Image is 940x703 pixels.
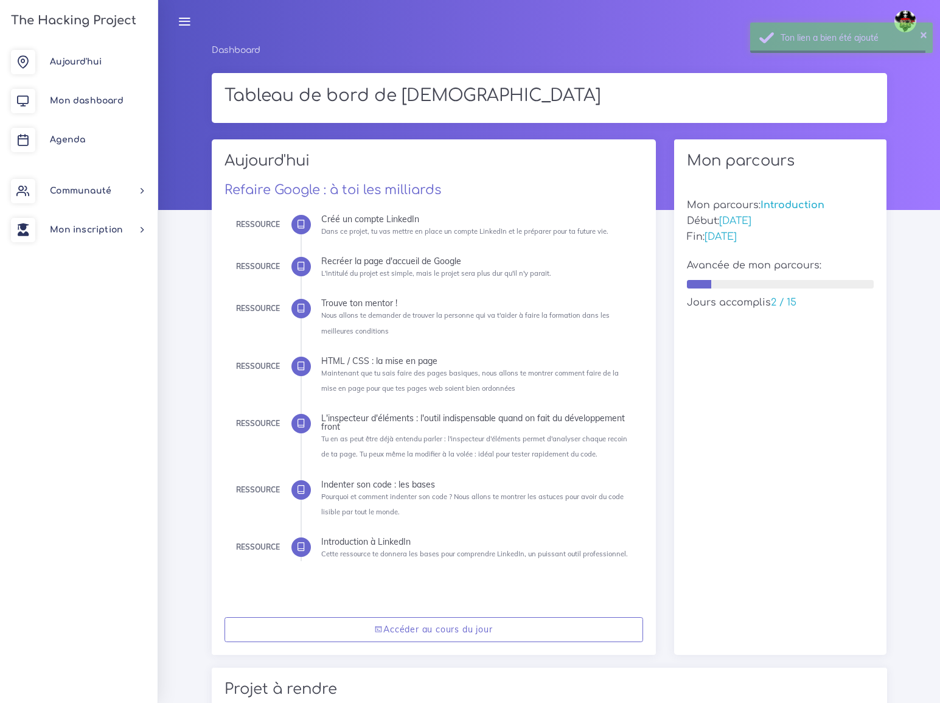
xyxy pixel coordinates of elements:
span: Mon inscription [50,225,123,234]
div: Ressource [236,540,280,554]
div: Ressource [236,218,280,231]
span: Introduction [761,200,824,211]
span: [DATE] [705,231,737,242]
div: L'inspecteur d'éléments : l'outil indispensable quand on fait du développement front [321,414,634,431]
span: 2 / 15 [771,297,796,308]
div: Ton lien a bien été ajouté [781,32,924,44]
div: Recréer la page d'accueil de Google [321,257,634,265]
h2: Aujourd'hui [225,152,643,178]
img: avatar [894,10,916,32]
h5: Fin: [687,231,874,243]
a: Refaire Google : à toi les milliards [225,183,441,197]
small: Maintenant que tu sais faire des pages basiques, nous allons te montrer comment faire de la mise ... [321,369,619,393]
div: HTML / CSS : la mise en page [321,357,634,365]
h5: Jours accomplis [687,297,874,309]
span: Communauté [50,186,111,195]
small: Tu en as peut être déjà entendu parler : l'inspecteur d'éléments permet d'analyser chaque recoin ... [321,435,627,458]
h3: The Hacking Project [7,14,136,27]
h2: Mon parcours [687,152,874,170]
h5: Avancée de mon parcours: [687,260,874,271]
div: Ressource [236,417,280,430]
small: Cette ressource te donnera les bases pour comprendre LinkedIn, un puissant outil professionnel. [321,550,628,558]
small: Nous allons te demander de trouver la personne qui va t'aider à faire la formation dans les meill... [321,311,610,335]
div: Indenter son code : les bases [321,480,634,489]
span: Mon dashboard [50,96,124,105]
span: Agenda [50,135,85,144]
small: L'intitulé du projet est simple, mais le projet sera plus dur qu'il n'y parait. [321,269,551,278]
a: Accéder au cours du jour [225,617,643,642]
div: Trouve ton mentor ! [321,299,634,307]
h5: Mon parcours: [687,200,874,211]
div: Ressource [236,360,280,373]
h5: Début: [687,215,874,227]
h1: Tableau de bord de [DEMOGRAPHIC_DATA] [225,86,874,107]
a: Dashboard [212,46,260,55]
div: Introduction à LinkedIn [321,537,634,546]
div: Ressource [236,483,280,497]
span: Aujourd'hui [50,57,102,66]
div: Ressource [236,260,280,273]
div: Ressource [236,302,280,315]
span: [DATE] [719,215,751,226]
small: Pourquoi et comment indenter son code ? Nous allons te montrer les astuces pour avoir du code lis... [321,492,624,516]
h2: Projet à rendre [225,680,874,698]
small: Dans ce projet, tu vas mettre en place un compte LinkedIn et le préparer pour ta future vie. [321,227,608,236]
button: × [920,28,927,40]
div: Créé un compte LinkedIn [321,215,634,223]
